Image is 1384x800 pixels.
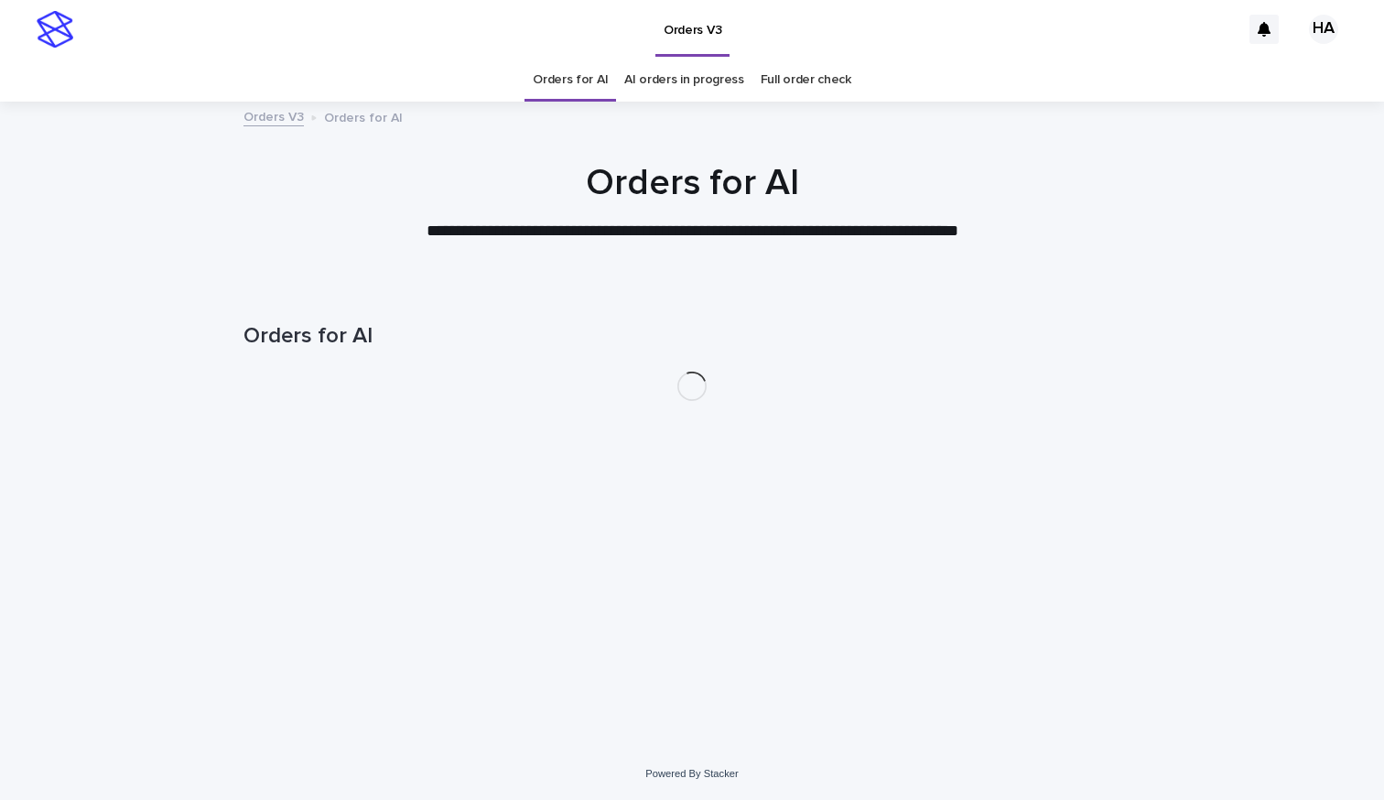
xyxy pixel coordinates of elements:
a: AI orders in progress [624,59,744,102]
h1: Orders for AI [243,323,1141,350]
a: Orders for AI [533,59,608,102]
p: Orders for AI [324,106,403,126]
img: stacker-logo-s-only.png [37,11,73,48]
a: Full order check [761,59,851,102]
div: HA [1309,15,1338,44]
a: Powered By Stacker [645,768,738,779]
a: Orders V3 [243,105,304,126]
h1: Orders for AI [243,161,1141,205]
